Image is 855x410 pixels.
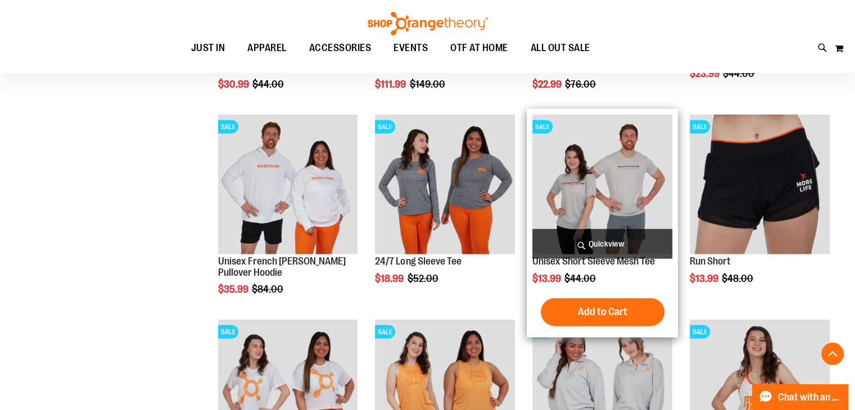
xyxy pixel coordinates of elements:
[252,79,286,90] span: $44.00
[366,12,490,35] img: Shop Orangetheory
[690,115,830,256] a: Product image for Run ShortsSALE
[218,79,251,90] span: $30.99
[218,51,355,73] a: Short Sleeve Recovery Crewneck Tee
[532,115,672,256] a: Product image for Unisex Short Sleeve Mesh TeeSALE
[532,256,655,267] a: Unisex Short Sleeve Mesh Tee
[375,51,501,73] a: lululemon Scuba Oversized Full Zip Hoodie
[532,120,553,134] span: SALE
[407,273,440,284] span: $52.00
[690,120,710,134] span: SALE
[450,35,508,61] span: OTF AT HOME
[218,120,238,134] span: SALE
[684,109,835,313] div: product
[218,284,250,295] span: $35.99
[369,109,521,313] div: product
[690,256,731,267] a: Run Short
[191,35,225,61] span: JUST IN
[565,79,598,90] span: $76.00
[375,120,395,134] span: SALE
[532,79,563,90] span: $22.99
[532,115,672,254] img: Product image for Unisex Short Sleeve Mesh Tee
[218,256,346,278] a: Unisex French [PERSON_NAME] Pullover Hoodie
[723,68,756,79] span: $44.00
[532,273,563,284] span: $13.99
[375,79,408,90] span: $111.99
[309,35,372,61] span: ACCESSORIES
[564,273,598,284] span: $44.00
[375,273,405,284] span: $18.99
[531,35,590,61] span: ALL OUT SALE
[375,256,461,267] a: 24/7 Long Sleeve Tee
[527,109,678,338] div: product
[752,384,849,410] button: Chat with an Expert
[578,306,627,318] span: Add to Cart
[252,284,285,295] span: $84.00
[375,115,515,256] a: Product image for 24/7 Long Sleeve TeeSALE
[532,229,672,259] a: Quickview
[778,392,842,403] span: Chat with an Expert
[722,273,755,284] span: $48.00
[821,343,844,365] button: Back To Top
[375,115,515,254] img: Product image for 24/7 Long Sleeve Tee
[247,35,287,61] span: APPAREL
[690,273,720,284] span: $13.99
[212,109,364,324] div: product
[218,325,238,339] span: SALE
[690,115,830,254] img: Product image for Run Shorts
[218,115,358,254] img: Product image for Unisex French Terry Pullover Hoodie
[218,115,358,256] a: Product image for Unisex French Terry Pullover HoodieSALE
[393,35,428,61] span: EVENTS
[541,298,664,326] button: Add to Cart
[375,325,395,339] span: SALE
[532,51,648,73] a: Unisex Everyday French [PERSON_NAME] Sweatshirt
[690,325,710,339] span: SALE
[409,79,446,90] span: $149.00
[690,68,721,79] span: $23.99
